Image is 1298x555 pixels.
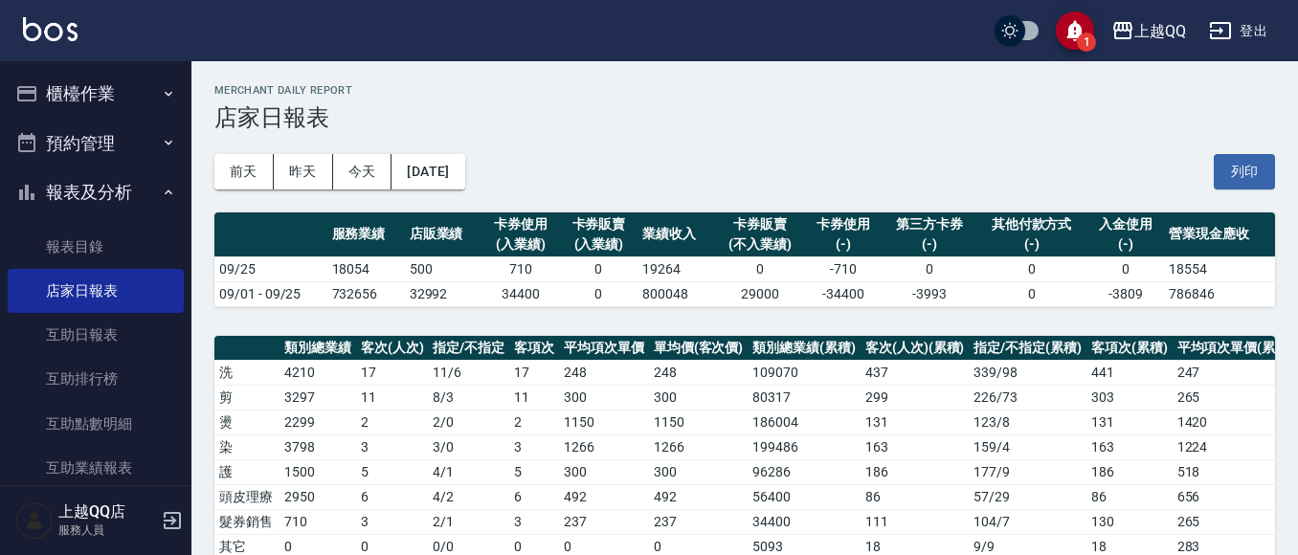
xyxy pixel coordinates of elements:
[861,360,970,385] td: 437
[8,313,184,357] a: 互助日報表
[969,484,1086,509] td: 57 / 29
[649,336,749,361] th: 單均價(客次價)
[8,446,184,490] a: 互助業績報表
[969,459,1086,484] td: 177 / 9
[1091,234,1159,255] div: (-)
[280,336,356,361] th: 類別總業績
[509,509,559,534] td: 3
[1086,410,1173,434] td: 131
[748,484,861,509] td: 56400
[327,212,405,257] th: 服務業績
[8,402,184,446] a: 互助點數明細
[509,434,559,459] td: 3
[8,119,184,168] button: 預約管理
[482,281,560,306] td: 34400
[981,214,1082,234] div: 其他付款方式
[356,434,429,459] td: 3
[1086,256,1164,281] td: 0
[969,434,1086,459] td: 159 / 4
[748,509,861,534] td: 34400
[861,410,970,434] td: 131
[405,281,482,306] td: 32992
[559,385,649,410] td: 300
[356,484,429,509] td: 6
[1164,281,1275,306] td: 786846
[559,459,649,484] td: 300
[428,484,509,509] td: 4 / 2
[969,336,1086,361] th: 指定/不指定(累積)
[58,502,156,522] h5: 上越QQ店
[509,484,559,509] td: 6
[428,459,509,484] td: 4 / 1
[509,336,559,361] th: 客項次
[748,360,861,385] td: 109070
[981,234,1082,255] div: (-)
[487,214,555,234] div: 卡券使用
[861,459,970,484] td: 186
[327,281,405,306] td: 732656
[969,410,1086,434] td: 123 / 8
[214,154,274,189] button: 前天
[214,459,280,484] td: 護
[976,256,1086,281] td: 0
[214,256,327,281] td: 09/25
[214,104,1275,131] h3: 店家日報表
[1086,336,1173,361] th: 客項次(累積)
[214,484,280,509] td: 頭皮理療
[886,234,971,255] div: (-)
[649,360,749,385] td: 248
[649,484,749,509] td: 492
[428,360,509,385] td: 11 / 6
[1104,11,1194,51] button: 上越QQ
[1086,484,1173,509] td: 86
[8,167,184,217] button: 報表及分析
[969,509,1086,534] td: 104 / 7
[649,509,749,534] td: 237
[428,385,509,410] td: 8 / 3
[214,360,280,385] td: 洗
[1056,11,1094,50] button: save
[809,234,877,255] div: (-)
[1086,385,1173,410] td: 303
[565,214,633,234] div: 卡券販賣
[214,385,280,410] td: 剪
[280,509,356,534] td: 710
[428,434,509,459] td: 3 / 0
[356,459,429,484] td: 5
[333,154,392,189] button: 今天
[274,154,333,189] button: 昨天
[1214,154,1275,189] button: 列印
[1201,13,1275,49] button: 登出
[428,336,509,361] th: 指定/不指定
[392,154,464,189] button: [DATE]
[861,385,970,410] td: 299
[356,385,429,410] td: 11
[214,410,280,434] td: 燙
[8,69,184,119] button: 櫃檯作業
[748,336,861,361] th: 類別總業績(累積)
[861,509,970,534] td: 111
[1134,19,1186,43] div: 上越QQ
[638,256,715,281] td: 19264
[861,336,970,361] th: 客次(人次)(累積)
[804,281,882,306] td: -34400
[882,256,975,281] td: 0
[559,360,649,385] td: 248
[720,214,799,234] div: 卡券販賣
[280,410,356,434] td: 2299
[1086,281,1164,306] td: -3809
[214,212,1275,307] table: a dense table
[748,410,861,434] td: 186004
[559,509,649,534] td: 237
[214,84,1275,97] h2: Merchant Daily Report
[1164,212,1275,257] th: 營業現金應收
[1091,214,1159,234] div: 入金使用
[405,256,482,281] td: 500
[23,17,78,41] img: Logo
[1086,459,1173,484] td: 186
[487,234,555,255] div: (入業績)
[882,281,975,306] td: -3993
[638,281,715,306] td: 800048
[509,410,559,434] td: 2
[649,434,749,459] td: 1266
